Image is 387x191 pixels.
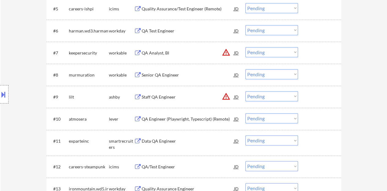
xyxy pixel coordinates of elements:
[233,25,240,36] div: JD
[109,164,134,170] div: icims
[222,92,230,101] button: warning_amber
[69,28,109,34] div: harman.wd3.harman
[142,28,234,34] div: QA Test Engineer
[53,28,64,34] div: #6
[142,72,234,78] div: Senior QA Engineer
[142,138,234,144] div: Data QA Engineer
[109,138,134,150] div: smartrecruiters
[109,6,134,12] div: icims
[109,116,134,122] div: lever
[233,113,240,124] div: JD
[233,69,240,80] div: JD
[233,3,240,14] div: JD
[69,164,109,170] div: careers-steampunk
[142,94,234,100] div: Staff QA Engineer
[69,6,109,12] div: careers-ishpi
[142,6,234,12] div: Quality Assurance/Test Engineer (Remote)
[222,48,230,57] button: warning_amber
[233,91,240,102] div: JD
[109,50,134,56] div: workable
[109,94,134,100] div: ashby
[53,164,64,170] div: #12
[142,164,234,170] div: QA/Test Engineer
[233,161,240,172] div: JD
[109,72,134,78] div: workable
[233,135,240,146] div: JD
[53,6,64,12] div: #5
[142,116,234,122] div: QA Engineer (Playwright, Typescript) (Remote)
[233,47,240,58] div: JD
[142,50,234,56] div: QA Analyst, BI
[109,28,134,34] div: workday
